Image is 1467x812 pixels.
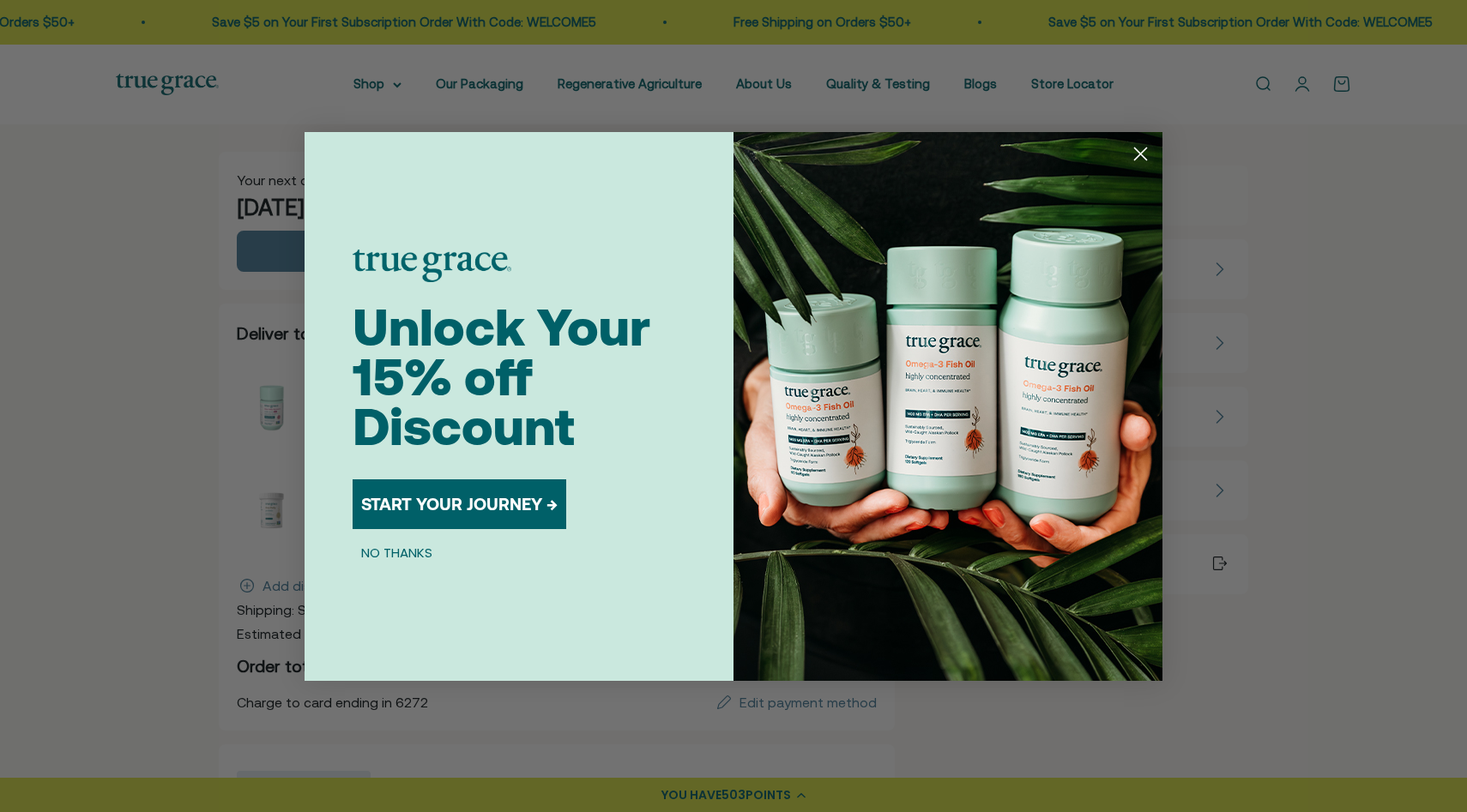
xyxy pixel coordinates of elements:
button: NO THANKS [353,543,441,563]
img: 098727d5-50f8-4f9b-9554-844bb8da1403.jpeg [733,132,1162,681]
img: logo placeholder [353,250,511,282]
button: START YOUR JOURNEY → [353,479,566,529]
span: Unlock Your 15% off Discount [353,298,650,456]
button: Close dialog [1126,139,1156,169]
